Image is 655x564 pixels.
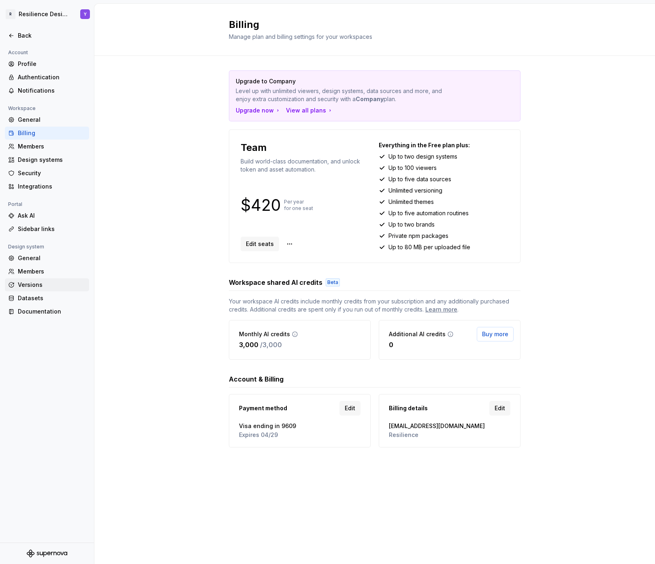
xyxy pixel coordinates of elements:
p: Monthly AI credits [239,330,290,338]
div: Y [84,11,87,17]
p: Up to 80 MB per uploaded file [388,243,470,251]
a: Learn more [425,305,457,314]
span: Manage plan and billing settings for your workspaces [229,33,372,40]
p: Upgrade to Company [236,77,457,85]
p: Additional AI credits [389,330,446,338]
span: Edit [345,404,355,412]
a: Edit [489,401,510,416]
p: Team [241,141,267,154]
div: Versions [18,281,86,289]
div: Sidebar links [18,225,86,233]
div: Members [18,142,86,151]
p: Level up with unlimited viewers, design systems, data sources and more, and enjoy extra customiza... [236,87,457,103]
button: Buy more [477,327,514,341]
a: Security [5,167,89,180]
button: RResilience Design SystemY [2,5,92,23]
a: Design systems [5,153,89,166]
div: Back [18,32,86,40]
div: Design system [5,242,47,252]
div: Datasets [18,294,86,302]
div: Notifications [18,87,86,95]
div: Authentication [18,73,86,81]
div: General [18,254,86,262]
a: Documentation [5,305,89,318]
div: R [6,9,15,19]
div: Portal [5,199,26,209]
button: Edit seats [241,237,279,251]
p: / 3,000 [260,340,282,350]
p: Up to five automation routines [388,209,469,217]
div: Account [5,48,31,57]
a: Sidebar links [5,223,89,235]
span: Buy more [482,330,508,338]
h3: Account & Billing [229,374,284,384]
a: Versions [5,278,89,291]
div: Ask AI [18,212,86,220]
button: View all plans [286,106,333,114]
a: Integrations [5,180,89,193]
a: Ask AI [5,209,89,222]
div: Security [18,169,86,177]
a: General [5,252,89,265]
p: Unlimited themes [388,198,434,206]
span: Resilience [389,431,510,439]
span: Your workspace AI credits include monthly credits from your subscription and any additionally pur... [229,297,521,314]
span: Expires 04/29 [239,431,361,439]
a: Datasets [5,292,89,305]
a: Back [5,29,89,42]
p: Per year for one seat [284,199,313,212]
div: Beta [326,278,340,286]
span: Payment method [239,404,287,412]
div: Integrations [18,182,86,191]
span: Billing details [389,404,428,412]
span: Visa ending in 9609 [239,422,361,430]
a: Billing [5,127,89,140]
a: General [5,113,89,126]
span: [EMAIL_ADDRESS][DOMAIN_NAME] [389,422,510,430]
p: Up to two design systems [388,153,457,161]
div: Resilience Design System [19,10,70,18]
div: Documentation [18,307,86,316]
div: Design systems [18,156,86,164]
button: Upgrade now [236,106,281,114]
a: Members [5,265,89,278]
div: Workspace [5,104,39,113]
p: 0 [389,340,393,350]
p: Up to two brands [388,221,435,229]
a: Authentication [5,71,89,84]
h3: Workspace shared AI credits [229,278,322,287]
a: Members [5,140,89,153]
div: General [18,116,86,124]
div: Billing [18,129,86,137]
p: Unlimited versioning [388,187,442,195]
div: Profile [18,60,86,68]
p: $420 [241,200,281,210]
strong: Company [356,95,384,102]
p: Up to five data sources [388,175,451,183]
span: Edit seats [246,240,274,248]
h2: Billing [229,18,511,31]
a: Notifications [5,84,89,97]
p: Private npm packages [388,232,448,240]
a: Edit [339,401,361,416]
svg: Supernova Logo [27,549,67,558]
span: Edit [495,404,505,412]
p: Up to 100 viewers [388,164,437,172]
div: Members [18,267,86,276]
p: 3,000 [239,340,258,350]
p: Everything in the Free plan plus: [379,141,509,149]
p: Build world-class documentation, and unlock token and asset automation. [241,157,371,174]
a: Profile [5,57,89,70]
